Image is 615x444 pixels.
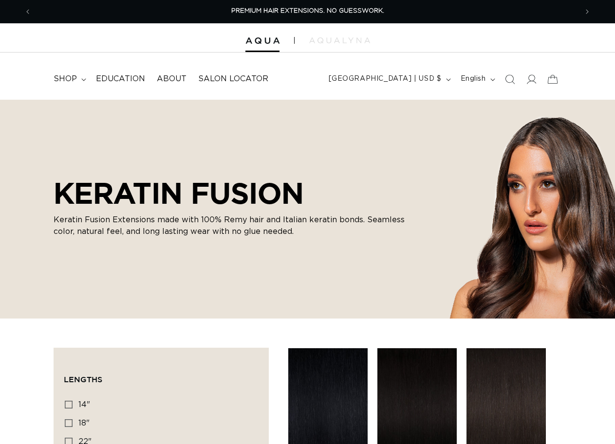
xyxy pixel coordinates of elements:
[329,74,442,84] span: [GEOGRAPHIC_DATA] | USD $
[455,70,499,89] button: English
[577,2,598,21] button: Next announcement
[323,70,455,89] button: [GEOGRAPHIC_DATA] | USD $
[245,37,280,44] img: Aqua Hair Extensions
[54,214,424,237] p: Keratin Fusion Extensions made with 100% Remy hair and Italian keratin bonds. Seamless color, nat...
[192,68,274,90] a: Salon Locator
[64,375,102,384] span: Lengths
[90,68,151,90] a: Education
[78,401,90,408] span: 14"
[96,74,145,84] span: Education
[151,68,192,90] a: About
[17,2,38,21] button: Previous announcement
[309,37,370,43] img: aqualyna.com
[198,74,268,84] span: Salon Locator
[461,74,486,84] span: English
[48,68,90,90] summary: shop
[54,176,424,210] h2: KERATIN FUSION
[157,74,186,84] span: About
[64,358,259,393] summary: Lengths (0 selected)
[78,419,90,427] span: 18"
[499,69,521,90] summary: Search
[54,74,77,84] span: shop
[231,8,384,14] span: PREMIUM HAIR EXTENSIONS. NO GUESSWORK.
